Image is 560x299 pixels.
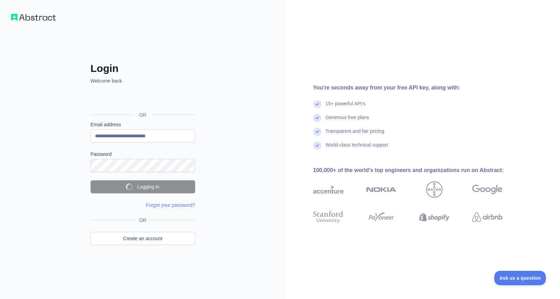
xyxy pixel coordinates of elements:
img: stanford university [313,210,344,225]
img: nokia [366,181,397,198]
div: 15+ powerful API's [326,100,366,114]
a: Create an account [91,232,195,245]
img: bayer [426,181,443,198]
iframe: Toggle Customer Support [494,271,546,285]
img: check mark [313,141,321,150]
div: World-class technical support [326,141,389,155]
label: Email address [91,121,195,128]
img: check mark [313,100,321,108]
div: You're seconds away from your free API key, along with: [313,84,525,92]
label: Password [91,151,195,158]
iframe: Sign in with Google Button [87,92,197,107]
a: Forgot your password? [146,202,195,208]
img: airbnb [472,210,503,225]
img: Workflow [11,14,56,21]
span: OR [136,217,149,224]
div: 100,000+ of the world's top engineers and organizations run on Abstract: [313,166,525,174]
img: check mark [313,114,321,122]
p: Welcome back [91,77,195,84]
button: Logging in [91,180,195,193]
img: shopify [419,210,450,225]
img: accenture [313,181,344,198]
div: Generous free plans [326,114,369,128]
div: Transparent and fair pricing [326,128,384,141]
span: OR [134,111,152,118]
h2: Login [91,62,195,75]
img: check mark [313,128,321,136]
img: google [472,181,503,198]
img: payoneer [366,210,397,225]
